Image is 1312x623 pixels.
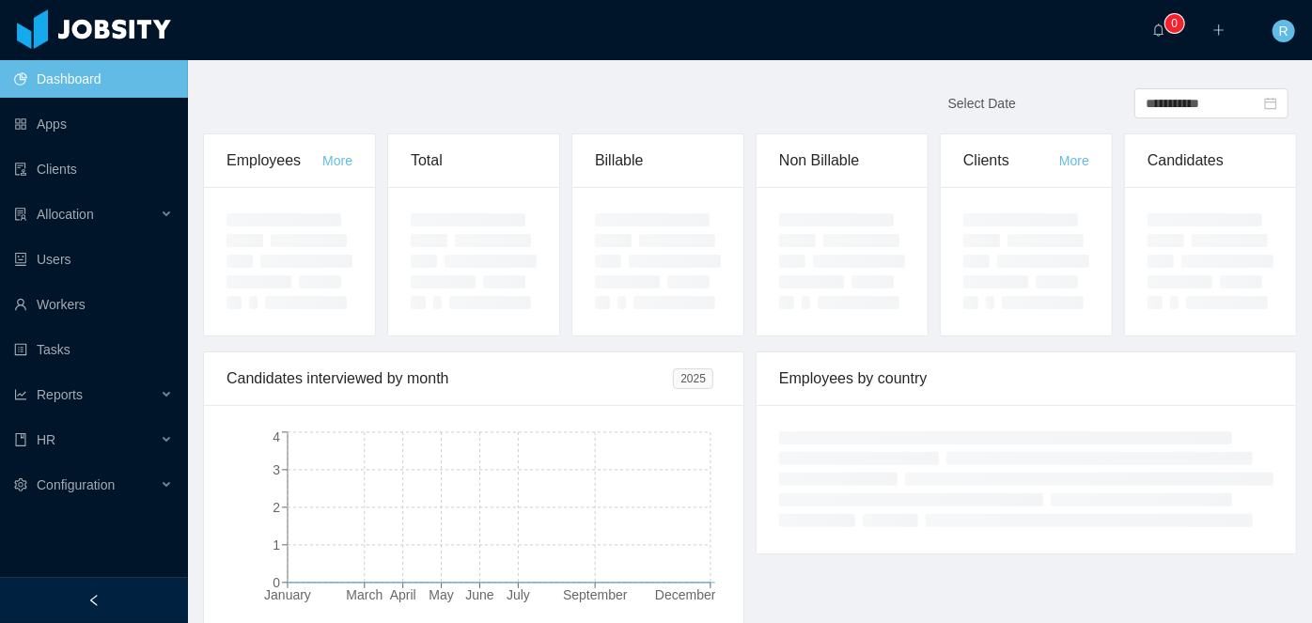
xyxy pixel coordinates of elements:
[264,587,311,602] tspan: January
[390,587,416,602] tspan: April
[14,286,173,323] a: icon: userWorkers
[1165,14,1184,33] sup: 0
[226,352,673,405] div: Candidates interviewed by month
[655,587,716,602] tspan: December
[14,208,27,221] i: icon: solution
[273,500,280,515] tspan: 2
[779,134,905,187] div: Non Billable
[1212,23,1226,37] i: icon: plus
[346,587,383,602] tspan: March
[14,331,173,368] a: icon: profileTasks
[1152,23,1165,37] i: icon: bell
[411,134,537,187] div: Total
[14,150,173,188] a: icon: auditClients
[14,60,173,98] a: icon: pie-chartDashboard
[948,96,1016,111] span: Select Date
[226,134,322,187] div: Employees
[37,432,55,447] span: HR
[37,387,83,402] span: Reports
[1279,20,1289,42] span: R
[673,368,713,389] span: 2025
[465,587,494,602] tspan: June
[1059,153,1089,168] a: More
[563,587,628,602] tspan: September
[963,134,1059,187] div: Clients
[14,241,173,278] a: icon: robotUsers
[273,462,280,477] tspan: 3
[37,207,94,222] span: Allocation
[1264,97,1277,110] i: icon: calendar
[273,429,280,444] tspan: 4
[1148,134,1273,187] div: Candidates
[429,587,453,602] tspan: May
[273,537,280,553] tspan: 1
[14,433,27,446] i: icon: book
[14,105,173,143] a: icon: appstoreApps
[595,134,721,187] div: Billable
[14,478,27,491] i: icon: setting
[322,153,352,168] a: More
[507,587,530,602] tspan: July
[14,388,27,401] i: icon: line-chart
[37,477,115,492] span: Configuration
[273,575,280,590] tspan: 0
[779,352,1273,405] div: Employees by country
